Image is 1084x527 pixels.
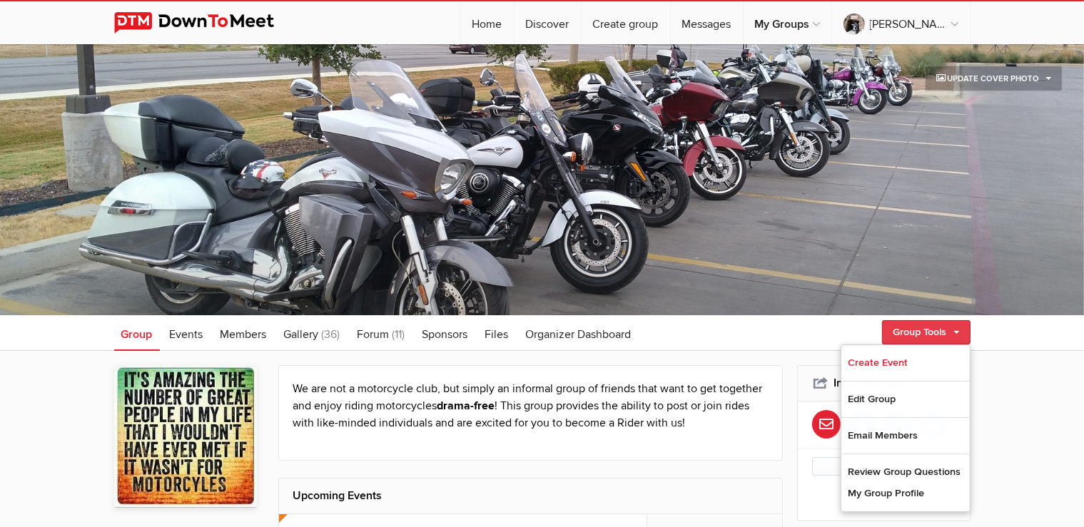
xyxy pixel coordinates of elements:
strong: drama-free [437,399,495,413]
span: (36) [322,327,340,342]
a: Files [478,315,516,351]
a: Members [213,315,274,351]
a: Forum (11) [350,315,412,351]
button: Copy Link [812,457,956,476]
img: Just Friends [114,365,257,508]
h2: Upcoming Events [293,479,769,513]
span: Members [221,327,267,342]
span: Sponsors [422,327,468,342]
a: Create group [582,1,670,44]
span: Events [170,327,203,342]
a: Home [461,1,514,44]
span: Group [121,327,153,342]
a: My Groups [744,1,831,44]
a: Discover [515,1,581,44]
a: Group [114,315,160,351]
a: Gallery (36) [277,315,348,351]
a: Edit Group [841,389,970,410]
h2: Invite Friends [812,366,956,400]
a: Events [163,315,211,351]
a: Sponsors [415,315,475,351]
a: My Group Profile [841,483,970,504]
a: Messages [671,1,743,44]
a: Review Group Questions [841,461,970,483]
a: Email Members [841,425,970,446]
a: Group Tools [882,320,971,344]
span: Organizer Dashboard [526,327,632,342]
p: We are not a motorcycle club, but simply an informal group of friends that want to get together a... [293,380,769,431]
span: Gallery [284,327,319,342]
a: [PERSON_NAME] [832,1,970,44]
span: Files [485,327,509,342]
a: Create Event [841,352,970,374]
img: DownToMeet [114,12,296,34]
a: Update Cover Photo [925,66,1063,91]
a: Organizer Dashboard [519,315,639,351]
span: (11) [392,327,405,342]
span: Forum [358,327,390,342]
